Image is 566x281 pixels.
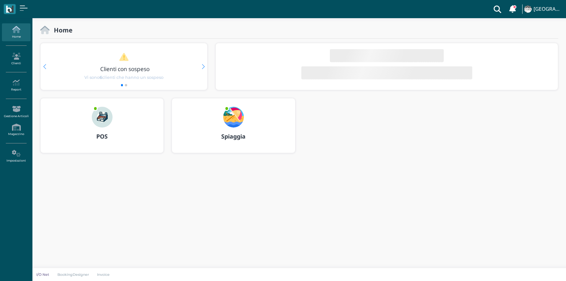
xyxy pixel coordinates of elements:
[41,43,207,90] div: 1 / 2
[2,23,30,41] a: Home
[2,50,30,68] a: Clienti
[50,27,72,33] h2: Home
[2,77,30,94] a: Report
[172,98,295,161] a: ... Spiaggia
[53,53,195,80] a: Clienti con sospeso Vi sono6clienti che hanno un sospeso
[221,132,246,140] b: Spiaggia
[43,64,46,69] div: Previous slide
[202,64,205,69] div: Next slide
[84,74,163,80] span: Vi sono clienti che hanno un sospeso
[523,1,562,17] a: ... [GEOGRAPHIC_DATA]
[2,121,30,139] a: Magazzino
[100,75,102,80] b: 6
[2,103,30,121] a: Gestione Articoli
[6,6,13,13] img: logo
[524,6,531,13] img: ...
[534,6,562,12] h4: [GEOGRAPHIC_DATA]
[520,261,560,275] iframe: Help widget launcher
[223,107,244,128] img: ...
[54,66,196,72] h3: Clienti con sospeso
[92,107,113,128] img: ...
[96,132,108,140] b: POS
[2,147,30,165] a: Impostazioni
[40,98,164,161] a: ... POS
